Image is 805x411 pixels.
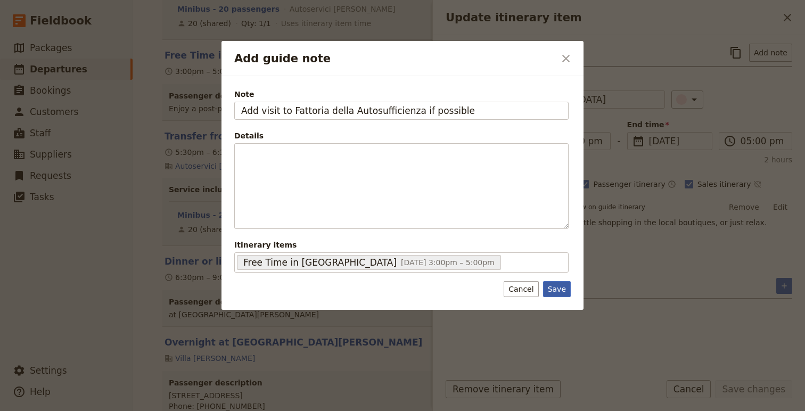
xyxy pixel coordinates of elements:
[243,256,397,269] span: Free Time in [GEOGRAPHIC_DATA]
[557,50,575,68] button: Close dialog
[234,89,569,100] span: Note
[234,130,569,141] div: Details
[234,51,555,67] h2: Add guide note
[401,258,495,267] span: [DATE] 3:00pm – 5:00pm
[234,240,569,250] span: Itinerary items
[234,102,569,120] input: Note
[543,281,571,297] button: Save
[504,281,538,297] button: Cancel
